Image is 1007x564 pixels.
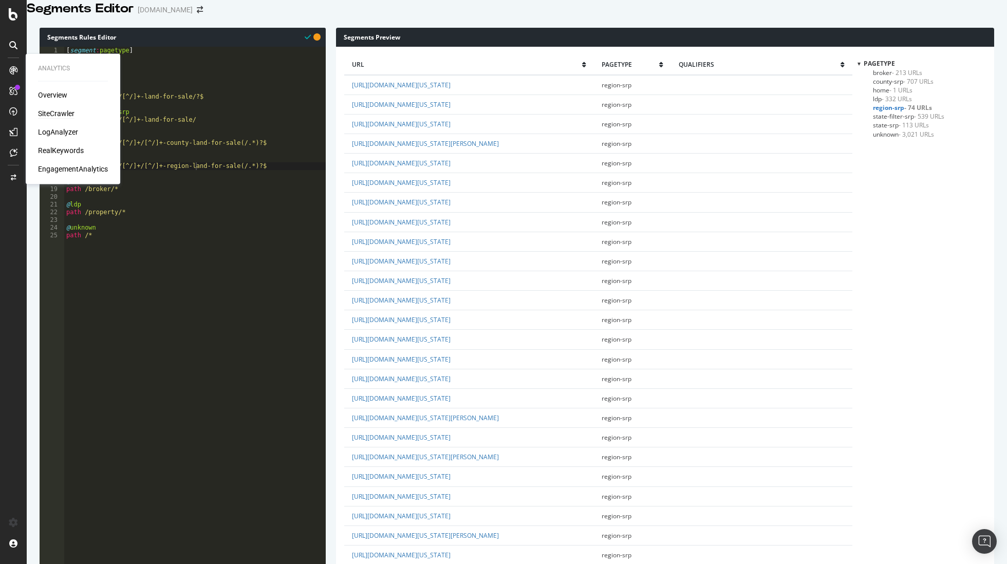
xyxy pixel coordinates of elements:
[873,112,944,121] span: Click to filter pagetype on state-filter-srp
[40,209,64,216] div: 22
[352,492,451,501] a: [URL][DOMAIN_NAME][US_STATE]
[602,315,631,324] span: region-srp
[352,453,499,461] a: [URL][DOMAIN_NAME][US_STATE][PERSON_NAME]
[38,164,108,174] a: EngagementAnalytics
[305,32,311,42] span: Syntax is valid
[864,59,895,68] span: pagetype
[352,159,451,167] a: [URL][DOMAIN_NAME][US_STATE]
[40,193,64,201] div: 20
[352,374,451,383] a: [URL][DOMAIN_NAME][US_STATE]
[602,139,631,148] span: region-srp
[352,81,451,89] a: [URL][DOMAIN_NAME][US_STATE]
[602,492,631,501] span: region-srp
[352,257,451,266] a: [URL][DOMAIN_NAME][US_STATE]
[602,551,631,559] span: region-srp
[899,121,929,129] span: - 113 URLs
[873,77,934,86] span: Click to filter pagetype on county-srp
[602,413,631,422] span: region-srp
[602,276,631,285] span: region-srp
[602,531,631,540] span: region-srp
[914,112,944,121] span: - 539 URLs
[197,6,203,13] div: arrow-right-arrow-left
[882,95,912,103] span: - 332 URLs
[352,512,451,520] a: [URL][DOMAIN_NAME][US_STATE]
[40,232,64,239] div: 25
[352,394,451,403] a: [URL][DOMAIN_NAME][US_STATE]
[602,472,631,481] span: region-srp
[873,121,929,129] span: Click to filter pagetype on state-srp
[602,257,631,266] span: region-srp
[352,237,451,246] a: [URL][DOMAIN_NAME][US_STATE]
[352,433,451,442] a: [URL][DOMAIN_NAME][US_STATE]
[352,315,451,324] a: [URL][DOMAIN_NAME][US_STATE]
[602,100,631,109] span: region-srp
[602,81,631,89] span: region-srp
[602,198,631,206] span: region-srp
[602,355,631,364] span: region-srp
[40,28,326,47] div: Segments Rules Editor
[352,276,451,285] a: [URL][DOMAIN_NAME][US_STATE]
[904,103,932,112] span: - 74 URLs
[602,512,631,520] span: region-srp
[602,453,631,461] span: region-srp
[873,95,912,103] span: Click to filter pagetype on ldp
[336,28,994,47] div: Segments Preview
[602,335,631,344] span: region-srp
[892,68,922,77] span: - 213 URLs
[352,355,451,364] a: [URL][DOMAIN_NAME][US_STATE]
[602,178,631,187] span: region-srp
[602,374,631,383] span: region-srp
[352,139,499,148] a: [URL][DOMAIN_NAME][US_STATE][PERSON_NAME]
[138,5,193,15] div: [DOMAIN_NAME]
[38,90,67,100] a: Overview
[352,100,451,109] a: [URL][DOMAIN_NAME][US_STATE]
[679,60,841,69] span: qualifiers
[903,77,934,86] span: - 707 URLs
[352,296,451,305] a: [URL][DOMAIN_NAME][US_STATE]
[873,86,912,95] span: Click to filter pagetype on home
[873,130,934,139] span: Click to filter pagetype on unknown
[38,108,74,119] a: SiteCrawler
[352,120,451,128] a: [URL][DOMAIN_NAME][US_STATE]
[602,237,631,246] span: region-srp
[38,145,84,156] a: RealKeywords
[602,60,659,69] span: pagetype
[40,224,64,232] div: 24
[602,159,631,167] span: region-srp
[602,218,631,227] span: region-srp
[352,531,499,540] a: [URL][DOMAIN_NAME][US_STATE][PERSON_NAME]
[40,216,64,224] div: 23
[352,218,451,227] a: [URL][DOMAIN_NAME][US_STATE]
[889,86,912,95] span: - 1 URLs
[899,130,934,139] span: - 3,021 URLs
[352,335,451,344] a: [URL][DOMAIN_NAME][US_STATE]
[602,433,631,442] span: region-srp
[352,198,451,206] a: [URL][DOMAIN_NAME][US_STATE]
[873,68,922,77] span: Click to filter pagetype on broker
[352,413,499,422] a: [URL][DOMAIN_NAME][US_STATE][PERSON_NAME]
[352,472,451,481] a: [URL][DOMAIN_NAME][US_STATE]
[38,64,108,73] div: Analytics
[602,296,631,305] span: region-srp
[40,47,64,54] div: 1
[602,120,631,128] span: region-srp
[352,551,451,559] a: [URL][DOMAIN_NAME][US_STATE]
[38,127,78,137] a: LogAnalyzer
[40,201,64,209] div: 21
[602,394,631,403] span: region-srp
[313,32,321,42] span: You have unsaved modifications
[40,185,64,193] div: 19
[352,178,451,187] a: [URL][DOMAIN_NAME][US_STATE]
[873,103,932,112] span: Click to filter pagetype on region-srp
[972,529,997,554] div: Open Intercom Messenger
[352,60,582,69] span: url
